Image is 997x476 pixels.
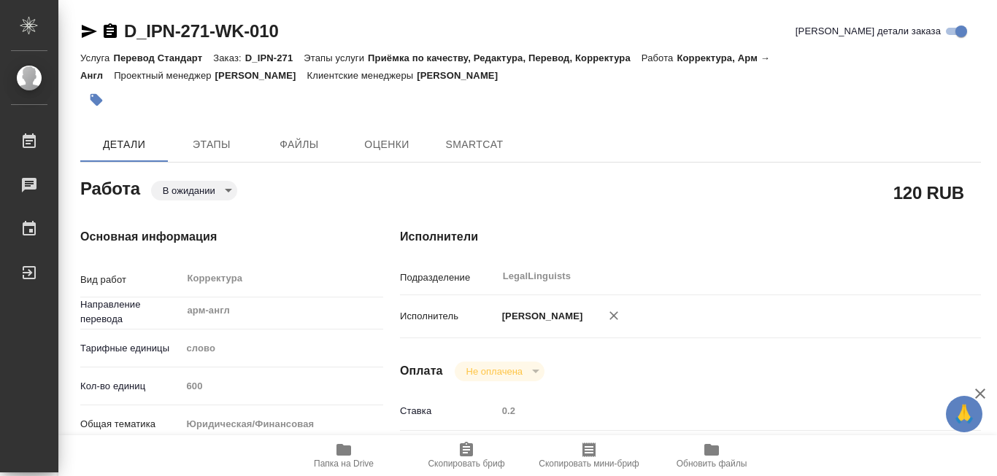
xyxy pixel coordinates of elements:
[80,273,181,287] p: Вид работ
[245,52,304,63] p: D_IPN-271
[455,362,544,381] div: В ожидании
[497,400,933,421] input: Пустое поле
[497,309,583,324] p: [PERSON_NAME]
[282,435,405,476] button: Папка на Drive
[368,52,642,63] p: Приёмка по качеству, Редактура, Перевод, Корректура
[89,136,159,154] span: Детали
[181,336,383,361] div: слово
[80,341,181,356] p: Тарифные единицы
[352,136,422,154] span: Оценки
[400,362,443,380] h4: Оплата
[417,70,509,81] p: [PERSON_NAME]
[439,136,509,154] span: SmartCat
[952,399,977,429] span: 🙏
[400,228,981,246] h4: Исполнители
[80,228,342,246] h4: Основная информация
[462,365,527,378] button: Не оплачена
[80,23,98,40] button: Скопировать ссылку для ЯМессенджера
[80,379,181,394] p: Кол-во единиц
[80,297,181,327] p: Направление перевода
[181,375,383,397] input: Пустое поле
[400,270,497,285] p: Подразделение
[796,24,941,39] span: [PERSON_NAME] детали заказа
[264,136,334,154] span: Файлы
[213,52,245,63] p: Заказ:
[539,459,639,469] span: Скопировать мини-бриф
[215,70,307,81] p: [PERSON_NAME]
[314,459,374,469] span: Папка на Drive
[528,435,650,476] button: Скопировать мини-бриф
[304,52,368,63] p: Этапы услуги
[650,435,773,476] button: Обновить файлы
[124,21,279,41] a: D_IPN-271-WK-010
[307,70,417,81] p: Клиентские менеджеры
[113,52,213,63] p: Перевод Стандарт
[80,52,113,63] p: Услуга
[400,404,497,418] p: Ставка
[151,181,237,200] div: В ожидании
[400,309,497,324] p: Исполнитель
[946,396,982,432] button: 🙏
[177,136,247,154] span: Этапы
[158,184,220,197] button: В ожидании
[181,412,383,437] div: Юридическая/Финансовая
[428,459,504,469] span: Скопировать бриф
[114,70,215,81] p: Проектный менеджер
[80,174,140,200] h2: Работа
[80,417,181,432] p: Общая тематика
[80,84,112,116] button: Добавить тэг
[642,52,677,63] p: Работа
[893,180,964,205] h2: 120 RUB
[405,435,528,476] button: Скопировать бриф
[677,459,747,469] span: Обновить файлы
[101,23,119,40] button: Скопировать ссылку
[598,300,630,332] button: Удалить исполнителя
